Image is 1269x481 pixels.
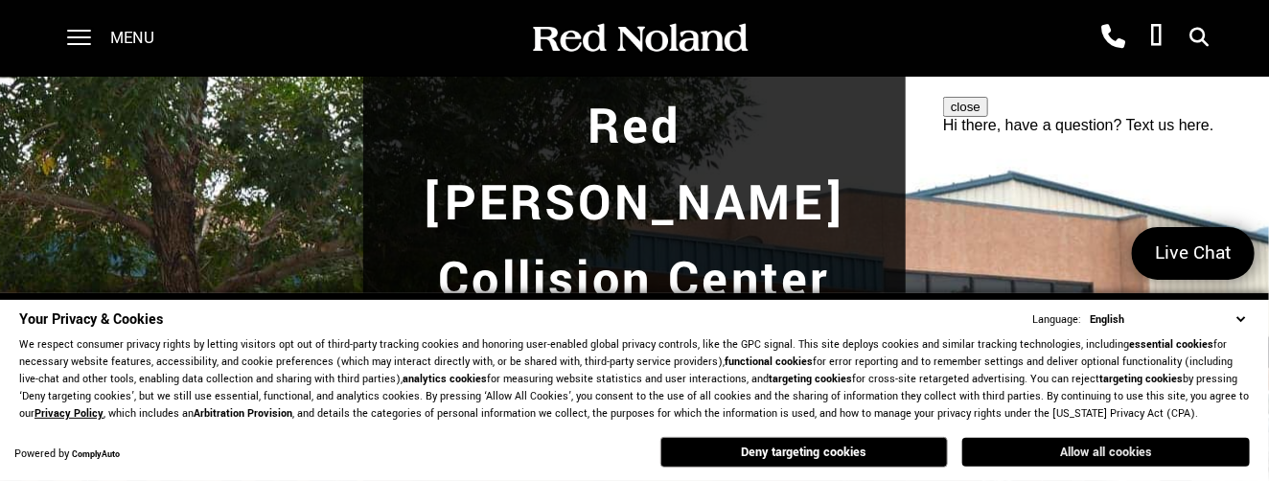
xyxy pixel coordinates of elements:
strong: analytics cookies [403,372,487,386]
a: Live Chat [1132,227,1255,280]
strong: Arbitration Provision [194,406,292,421]
strong: essential cookies [1129,337,1213,352]
div: Language: [1032,314,1081,326]
button: Allow all cookies [962,438,1250,467]
a: Privacy Policy [35,406,104,421]
strong: targeting cookies [769,372,852,386]
img: Red Noland Auto Group [529,22,750,56]
select: Language Select [1085,310,1250,329]
a: ComplyAuto [72,448,120,461]
span: Live Chat [1145,240,1241,266]
div: Powered by [14,448,120,461]
h1: Red [PERSON_NAME] Collision Center [381,89,888,319]
iframe: podium webchat widget prompt [943,97,1269,304]
strong: targeting cookies [1099,372,1183,386]
span: Your Privacy & Cookies [19,309,163,330]
p: We respect consumer privacy rights by letting visitors opt out of third-party tracking cookies an... [19,336,1250,423]
button: Deny targeting cookies [660,437,948,468]
strong: functional cookies [725,355,813,369]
